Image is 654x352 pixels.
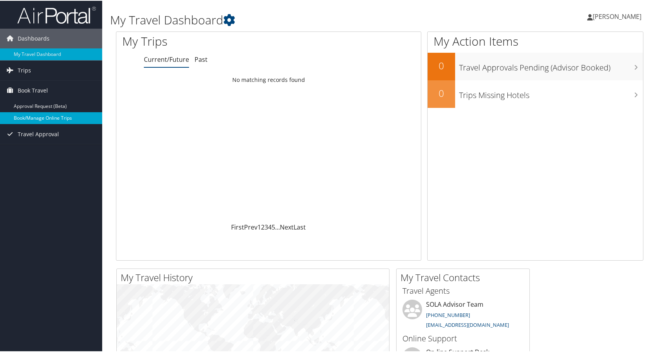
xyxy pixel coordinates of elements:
span: Travel Approval [18,124,59,143]
h1: My Travel Dashboard [110,11,470,28]
a: Prev [244,222,257,231]
span: Book Travel [18,80,48,100]
a: 3 [265,222,268,231]
span: Dashboards [18,28,50,48]
a: Last [294,222,306,231]
span: … [275,222,280,231]
h1: My Trips [122,32,288,49]
a: First [231,222,244,231]
a: 4 [268,222,272,231]
h1: My Action Items [428,32,643,49]
td: No matching records found [116,72,421,86]
a: 0Travel Approvals Pending (Advisor Booked) [428,52,643,80]
a: 5 [272,222,275,231]
a: [PERSON_NAME] [587,4,649,28]
a: Past [195,54,208,63]
a: 2 [261,222,265,231]
a: Next [280,222,294,231]
a: [EMAIL_ADDRESS][DOMAIN_NAME] [426,321,509,328]
img: airportal-logo.png [17,5,96,24]
h3: Online Support [402,332,524,343]
a: 1 [257,222,261,231]
h2: 0 [428,58,455,72]
span: Trips [18,60,31,80]
h3: Travel Agents [402,285,524,296]
h2: 0 [428,86,455,99]
h2: My Travel Contacts [400,270,529,283]
a: 0Trips Missing Hotels [428,80,643,107]
span: [PERSON_NAME] [593,11,641,20]
h3: Travel Approvals Pending (Advisor Booked) [459,57,643,72]
a: Current/Future [144,54,189,63]
a: [PHONE_NUMBER] [426,311,470,318]
h2: My Travel History [121,270,389,283]
li: SOLA Advisor Team [399,299,527,331]
h3: Trips Missing Hotels [459,85,643,100]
